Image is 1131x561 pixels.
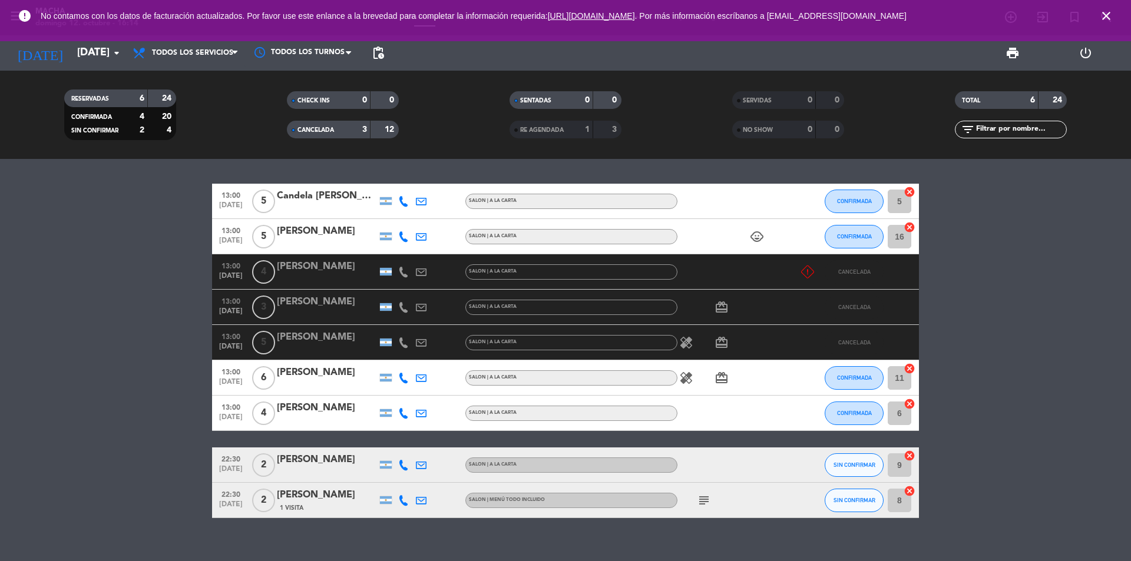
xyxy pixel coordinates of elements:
[252,489,275,512] span: 2
[140,126,144,134] strong: 2
[385,125,396,134] strong: 12
[635,11,907,21] a: . Por más información escríbanos a [EMAIL_ADDRESS][DOMAIN_NAME]
[838,304,871,310] span: CANCELADA
[715,371,729,385] i: card_giftcard
[1030,96,1035,104] strong: 6
[838,268,871,275] span: CANCELADA
[216,487,246,500] span: 22:30
[904,485,915,497] i: cancel
[252,331,275,354] span: 5
[252,190,275,213] span: 5
[975,123,1066,136] input: Filtrar por nombre...
[904,186,915,198] i: cancel
[904,363,915,374] i: cancel
[216,223,246,237] span: 13:00
[961,122,975,137] i: filter_list
[469,234,517,238] span: SALON | A LA CARTA
[216,188,246,201] span: 13:00
[469,269,517,274] span: SALON | A LA CARTA
[371,46,385,60] span: pending_actions
[904,450,915,462] i: cancel
[469,198,517,203] span: SALON | A LA CARTA
[679,336,693,350] i: healing
[837,233,872,240] span: CONFIRMADA
[216,400,246,413] span: 13:00
[277,452,377,467] div: [PERSON_NAME]
[216,237,246,250] span: [DATE]
[904,221,915,233] i: cancel
[389,96,396,104] strong: 0
[277,224,377,239] div: [PERSON_NAME]
[469,375,517,380] span: SALON | A LA CARTA
[750,230,764,244] i: child_care
[152,49,233,57] span: Todos los servicios
[838,339,871,346] span: CANCELADA
[825,366,884,390] button: CONFIRMADA
[825,331,884,354] button: CANCELADA
[837,374,872,381] span: CONFIRMADA
[835,96,842,104] strong: 0
[216,201,246,215] span: [DATE]
[825,190,884,213] button: CONFIRMADA
[825,401,884,425] button: CONFIRMADA
[808,96,812,104] strong: 0
[277,487,377,503] div: [PERSON_NAME]
[280,503,303,513] span: 1 Visita
[140,112,144,121] strong: 4
[297,98,330,104] span: CHECK INS
[216,378,246,391] span: [DATE]
[277,294,377,310] div: [PERSON_NAME]
[743,98,772,104] span: SERVIDAS
[41,11,907,21] span: No contamos con los datos de facturación actualizados. Por favor use este enlance a la brevedad p...
[469,497,545,502] span: SALON | MENÚ TODO INCLUIDO
[71,114,112,120] span: CONFIRMADA
[277,259,377,274] div: [PERSON_NAME]
[216,258,246,272] span: 13:00
[469,462,517,467] span: SALON | A LA CARTA
[808,125,812,134] strong: 0
[825,260,884,284] button: CANCELADA
[679,371,693,385] i: healing
[140,94,144,102] strong: 6
[216,413,246,427] span: [DATE]
[835,125,842,134] strong: 0
[362,125,367,134] strong: 3
[825,296,884,319] button: CANCELADA
[825,225,884,248] button: CONFIRMADA
[110,46,124,60] i: arrow_drop_down
[162,112,174,121] strong: 20
[252,453,275,477] span: 2
[1049,35,1122,71] div: LOG OUT
[252,225,275,248] span: 5
[715,300,729,314] i: card_giftcard
[585,96,590,104] strong: 0
[834,462,875,468] span: SIN CONFIRMAR
[277,188,377,204] div: Candela [PERSON_NAME]
[1006,46,1020,60] span: print
[612,125,619,134] strong: 3
[904,398,915,410] i: cancel
[216,329,246,343] span: 13:00
[837,410,872,416] span: CONFIRMADA
[612,96,619,104] strong: 0
[825,489,884,512] button: SIN CONFIRMAR
[1053,96,1064,104] strong: 24
[216,294,246,307] span: 13:00
[216,364,246,378] span: 13:00
[962,98,980,104] span: TOTAL
[469,304,517,309] span: SALON | A LA CARTA
[252,296,275,319] span: 3
[834,497,875,503] span: SIN CONFIRMAR
[71,128,118,134] span: SIN CONFIRMAR
[18,9,32,23] i: error
[277,330,377,345] div: [PERSON_NAME]
[1099,9,1113,23] i: close
[216,465,246,479] span: [DATE]
[1079,46,1093,60] i: power_settings_new
[362,96,367,104] strong: 0
[743,127,773,133] span: NO SHOW
[216,343,246,356] span: [DATE]
[167,126,174,134] strong: 4
[469,410,517,415] span: SALON | A LA CARTA
[252,366,275,390] span: 6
